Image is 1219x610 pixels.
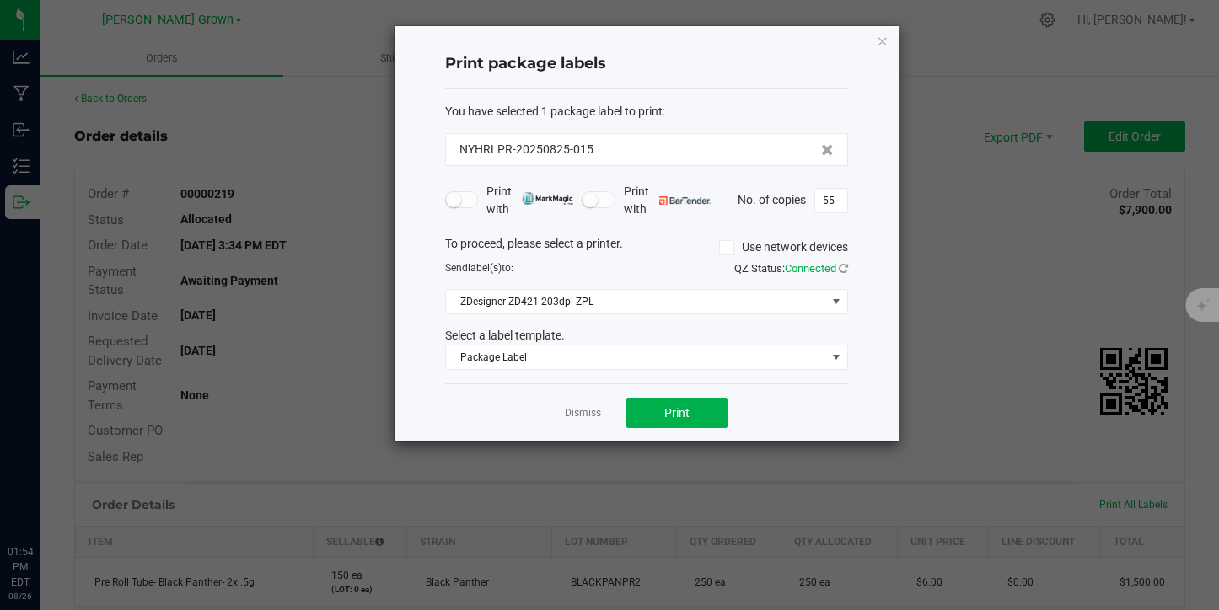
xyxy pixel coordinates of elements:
span: ZDesigner ZD421-203dpi ZPL [446,290,826,313]
div: Select a label template. [432,327,861,345]
iframe: Resource center [17,475,67,526]
span: Package Label [446,345,826,369]
span: Print [664,406,690,420]
div: : [445,103,848,120]
span: QZ Status: [734,262,848,275]
span: Send to: [445,262,513,274]
span: NYHRLPR-20250825-015 [459,141,593,158]
span: You have selected 1 package label to print [445,104,663,118]
span: Print with [624,183,711,218]
div: To proceed, please select a printer. [432,235,861,260]
span: No. of copies [738,192,806,206]
span: label(s) [468,262,502,274]
button: Print [626,398,728,428]
span: Connected [785,262,836,275]
a: Dismiss [565,406,601,420]
img: bartender.png [659,196,711,205]
span: Print with [486,183,573,218]
img: mark_magic_cybra.png [522,192,573,205]
h4: Print package labels [445,53,848,75]
label: Use network devices [719,238,848,256]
